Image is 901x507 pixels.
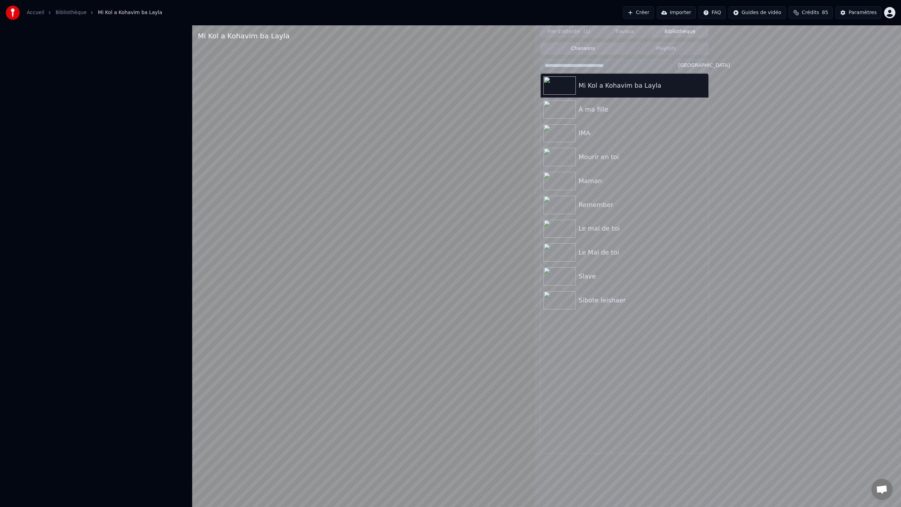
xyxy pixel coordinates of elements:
[624,44,708,54] button: Playlists
[579,176,706,186] div: Maman
[584,28,591,35] span: ( 1 )
[678,62,730,69] span: [GEOGRAPHIC_DATA]
[98,9,162,16] span: Mi Kol a Kohavim ba Layla
[579,200,706,210] div: Remember
[836,6,881,19] button: Paramètres
[729,6,786,19] button: Guides de vidéo
[541,27,597,37] button: File d'attente
[579,271,706,281] div: Slave
[623,6,654,19] button: Créer
[541,44,625,54] button: Chansons
[579,128,706,138] div: IMA
[579,105,706,114] div: À ma fille
[699,6,726,19] button: FAQ
[27,9,44,16] a: Accueil
[579,81,706,90] div: Mi Kol a Kohavim ba Layla
[27,9,162,16] nav: breadcrumb
[579,152,706,162] div: Mourir en toi
[56,9,87,16] a: Bibliothèque
[849,9,877,16] div: Paramètres
[579,248,706,257] div: Le Mal de toi
[597,27,653,37] button: Travaux
[657,6,696,19] button: Importer
[802,9,819,16] span: Crédits
[822,9,828,16] span: 85
[6,6,20,20] img: youka
[198,31,290,41] div: Mi Kol a Kohavim ba Layla
[579,295,706,305] div: Sibote leishaer
[579,224,706,233] div: Le mal de toi
[652,27,708,37] button: Bibliothèque
[789,6,833,19] button: Crédits85
[871,479,893,500] div: Ouvrir le chat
